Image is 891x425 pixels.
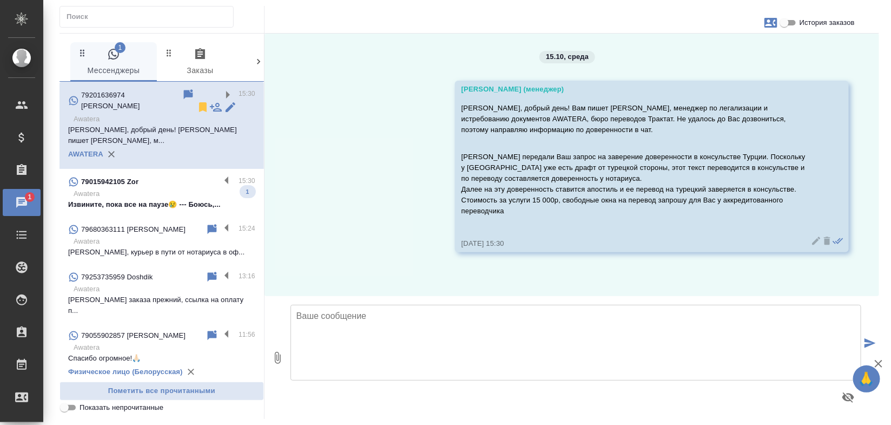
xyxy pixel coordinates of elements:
[461,238,811,249] div: [DATE] 15:30
[800,17,855,28] span: История заказов
[853,365,880,393] button: 🙏
[60,382,264,401] button: Пометить все прочитанными
[68,199,255,210] p: Извините, пока все на паузе😢 --- Боюсь,...
[81,272,153,283] p: 79253735959 Doshdik
[21,192,38,202] span: 1
[206,329,219,342] div: Пометить непрочитанным
[461,103,811,135] p: [PERSON_NAME], добрый день! Вам пишет [PERSON_NAME], менеджер по легализации и истребованию докум...
[461,84,811,95] div: [PERSON_NAME] (менеджер)
[103,146,120,162] button: Удалить привязку
[163,48,237,77] span: Заказы
[67,9,233,24] input: Поиск
[240,186,256,197] span: 1
[115,42,126,53] span: 1
[546,51,589,62] p: 15.10, среда
[164,48,174,58] svg: Зажми и перетащи, чтобы поменять порядок вкладок
[68,353,255,364] p: Спасибо огромное!🙏🏻
[68,368,183,376] a: Физическое лицо (Белорусская)
[77,48,150,77] span: Мессенджеры
[81,176,138,187] p: 79015942105 Zor
[239,223,255,234] p: 15:24
[74,342,255,353] p: Awatera
[239,329,255,340] p: 11:56
[81,90,182,112] p: 79201636974 [PERSON_NAME]
[206,271,219,284] div: Пометить непрочитанным
[60,323,264,387] div: 79055902857 [PERSON_NAME]11:56AwateraСпасибо огромное!🙏🏻Физическое лицо (Белорусская)
[206,223,219,236] div: Пометить непрочитанным
[250,48,324,77] span: Спецификации
[758,10,784,36] button: Заявки
[68,150,103,158] a: AWATERA
[68,125,255,146] p: [PERSON_NAME], добрый день! [PERSON_NAME] пишет [PERSON_NAME], м...
[81,330,186,341] p: 79055902857 [PERSON_NAME]
[60,264,264,323] div: 79253735959 Doshdik13:16Awatera[PERSON_NAME] заказа прежний, ссылка на оплату п...
[461,152,811,217] p: [PERSON_NAME] передали Ваш запрос на заверение доверенности в консульстве Турции. Поскольку у [GE...
[74,188,255,199] p: Awatera
[3,189,41,216] a: 1
[183,364,199,380] button: Удалить привязку
[68,247,255,258] p: [PERSON_NAME], курьер в пути от нотариуса в оф...
[81,224,186,235] p: 79680363111 [PERSON_NAME]
[60,217,264,264] div: 79680363111 [PERSON_NAME]15:24Awatera[PERSON_NAME], курьер в пути от нотариуса в оф...
[239,88,255,99] p: 15:30
[60,82,264,169] div: 79201636974 [PERSON_NAME]15:30Awatera[PERSON_NAME], добрый день! [PERSON_NAME] пишет [PERSON_NAME...
[250,48,261,58] svg: Зажми и перетащи, чтобы поменять порядок вкладок
[68,295,255,316] p: [PERSON_NAME] заказа прежний, ссылка на оплату п...
[857,368,876,390] span: 🙏
[74,284,255,295] p: Awatera
[835,384,861,410] button: Предпросмотр
[65,385,258,397] span: Пометить все прочитанными
[74,236,255,247] p: Awatera
[77,48,88,58] svg: Зажми и перетащи, чтобы поменять порядок вкладок
[60,169,264,217] div: 79015942105 Zor15:30AwateraИзвините, пока все на паузе😢 --- Боюсь,...1
[80,402,163,413] span: Показать непрочитанные
[74,114,255,125] p: Awatera
[239,271,255,282] p: 13:16
[239,175,255,186] p: 15:30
